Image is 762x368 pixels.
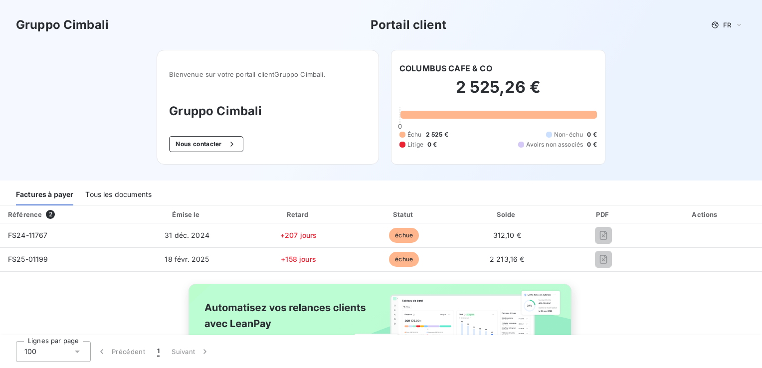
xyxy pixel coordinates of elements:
[8,255,48,263] span: FS25-01199
[16,16,109,34] h3: Gruppo Cimbali
[151,341,166,362] button: 1
[8,231,48,239] span: FS24-11767
[165,255,209,263] span: 18 févr. 2025
[427,140,437,149] span: 0 €
[247,209,350,219] div: Retard
[399,62,492,74] h6: COLUMBUS CAFE & CO
[281,255,316,263] span: +158 jours
[407,130,422,139] span: Échu
[85,184,152,205] div: Tous les documents
[91,341,151,362] button: Précédent
[371,16,446,34] h3: Portail client
[407,140,423,149] span: Litige
[526,140,583,149] span: Avoirs non associés
[169,70,367,78] span: Bienvenue sur votre portail client Gruppo Cimbali .
[458,209,556,219] div: Solde
[16,184,73,205] div: Factures à payer
[165,231,209,239] span: 31 déc. 2024
[157,347,160,357] span: 1
[587,140,596,149] span: 0 €
[280,231,317,239] span: +207 jours
[587,130,596,139] span: 0 €
[399,77,597,107] h2: 2 525,26 €
[560,209,647,219] div: PDF
[46,210,55,219] span: 2
[723,21,731,29] span: FR
[389,252,419,267] span: échue
[426,130,448,139] span: 2 525 €
[169,136,243,152] button: Nous contacter
[354,209,454,219] div: Statut
[8,210,42,218] div: Référence
[24,347,36,357] span: 100
[389,228,419,243] span: échue
[398,122,402,130] span: 0
[490,255,525,263] span: 2 213,16 €
[131,209,243,219] div: Émise le
[169,102,367,120] h3: Gruppo Cimbali
[166,341,216,362] button: Suivant
[554,130,583,139] span: Non-échu
[493,231,521,239] span: 312,10 €
[651,209,760,219] div: Actions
